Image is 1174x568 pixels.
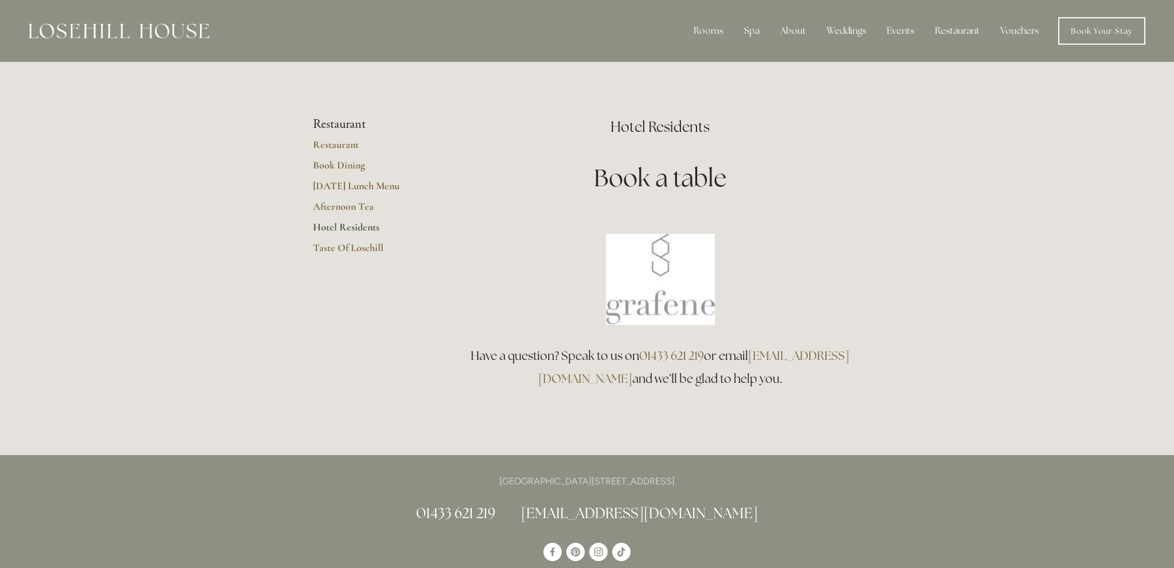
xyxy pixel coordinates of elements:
a: [EMAIL_ADDRESS][DOMAIN_NAME] [521,504,758,522]
div: Rooms [684,19,733,42]
div: About [771,19,815,42]
img: Losehill House [29,23,209,38]
a: Book Dining [313,159,422,179]
a: Afternoon Tea [313,200,422,221]
a: Losehill House Hotel & Spa [543,543,562,561]
a: [DATE] Lunch Menu [313,179,422,200]
h1: Book a table [459,161,861,195]
li: Restaurant [313,117,422,132]
a: 01433 621 219 [416,504,495,522]
div: Weddings [817,19,875,42]
a: Instagram [589,543,608,561]
a: Hotel Residents [313,221,422,241]
a: TikTok [612,543,631,561]
div: Spa [735,19,769,42]
div: Events [878,19,923,42]
a: Restaurant [313,138,422,159]
a: Taste Of Losehill [313,241,422,262]
a: Book Your Stay [1058,17,1145,45]
p: [GEOGRAPHIC_DATA][STREET_ADDRESS] [313,473,861,489]
a: Vouchers [991,19,1048,42]
a: Pinterest [566,543,585,561]
h2: Hotel Residents [459,117,861,137]
a: [EMAIL_ADDRESS][DOMAIN_NAME] [538,348,850,386]
h3: Have a question? Speak to us on or email and we’ll be glad to help you. [459,344,861,390]
div: Restaurant [926,19,989,42]
a: 01433 621 219 [639,348,704,363]
img: Book a table at Grafene Restaurant @ Losehill [606,234,715,325]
